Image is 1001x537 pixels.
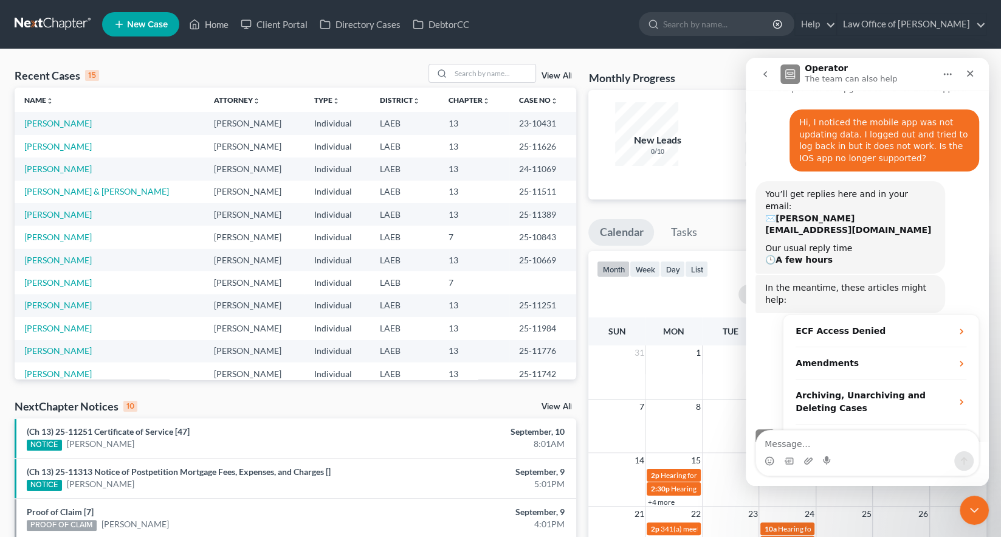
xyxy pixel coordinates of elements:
td: 25-11389 [509,203,577,226]
td: [PERSON_NAME] [204,181,304,203]
td: 13 [439,362,509,385]
td: Individual [304,158,370,180]
a: Proof of Claim [7] [27,507,94,517]
a: [PERSON_NAME] [24,141,92,151]
td: 7 [439,271,509,294]
a: Law Office of [PERSON_NAME] [837,13,986,35]
span: 2p [650,471,659,480]
i: unfold_more [46,97,53,105]
td: 13 [439,317,509,339]
td: [PERSON_NAME] [204,135,304,158]
td: [PERSON_NAME] [204,362,304,385]
td: 7 [439,226,509,248]
a: Home [183,13,235,35]
a: [PERSON_NAME] [67,478,134,490]
div: NOTICE [27,440,62,451]
td: [PERSON_NAME] [204,203,304,226]
span: 341(a) meeting for [PERSON_NAME] [660,524,777,533]
span: 10a [764,524,776,533]
td: Individual [304,249,370,271]
td: Individual [304,135,370,158]
span: 2p [650,524,659,533]
i: unfold_more [483,97,490,105]
span: 31 [633,345,645,360]
td: LAEB [370,271,439,294]
i: unfold_more [551,97,558,105]
td: [PERSON_NAME] [204,294,304,317]
td: LAEB [370,226,439,248]
td: 23-10431 [509,112,577,134]
a: (Ch 13) 25-11251 Certificate of Service [47] [27,426,190,437]
span: Sun [608,326,626,336]
a: [PERSON_NAME] & [PERSON_NAME] [24,186,169,196]
a: Directory Cases [314,13,407,35]
td: [PERSON_NAME] [204,317,304,339]
span: Hearing for [PERSON_NAME] [670,484,765,493]
td: LAEB [370,158,439,180]
div: 1/10 [745,147,830,156]
td: Individual [304,271,370,294]
td: [PERSON_NAME] [204,340,304,362]
td: LAEB [370,362,439,385]
iframe: Intercom live chat [746,58,989,486]
a: [PERSON_NAME] [24,277,92,288]
a: Attorneyunfold_more [214,95,260,105]
div: September, 9 [393,506,564,518]
td: 25-11511 [509,181,577,203]
td: Individual [304,340,370,362]
td: 13 [439,249,509,271]
div: New Leads [615,133,700,147]
div: Recent Cases [15,68,99,83]
h3: Monthly Progress [588,71,675,85]
a: [PERSON_NAME] [24,164,92,174]
div: 5:01PM [393,478,564,490]
span: 26 [917,507,929,521]
td: 13 [439,135,509,158]
td: 13 [439,294,509,317]
a: Typeunfold_more [314,95,340,105]
td: 25-10843 [509,226,577,248]
a: [PERSON_NAME] [24,118,92,128]
div: September, 9 [393,466,564,478]
iframe: Intercom live chat [960,496,989,525]
td: LAEB [370,203,439,226]
span: 25 [860,507,872,521]
td: Individual [304,112,370,134]
a: [PERSON_NAME] [101,518,169,530]
span: Tue [723,326,738,336]
a: DebtorCC [407,13,475,35]
div: NextChapter Notices [15,399,137,414]
i: unfold_more [332,97,340,105]
td: 13 [439,203,509,226]
input: Search by name... [663,13,774,35]
td: 25-11626 [509,135,577,158]
span: 1 [695,345,702,360]
td: 25-10669 [509,249,577,271]
td: Individual [304,362,370,385]
div: September, 10 [393,426,564,438]
td: [PERSON_NAME] [204,271,304,294]
td: 13 [439,112,509,134]
td: LAEB [370,181,439,203]
a: [PERSON_NAME] [24,369,92,379]
td: LAEB [370,249,439,271]
td: [PERSON_NAME] [204,249,304,271]
td: Individual [304,294,370,317]
td: 24-11069 [509,158,577,180]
